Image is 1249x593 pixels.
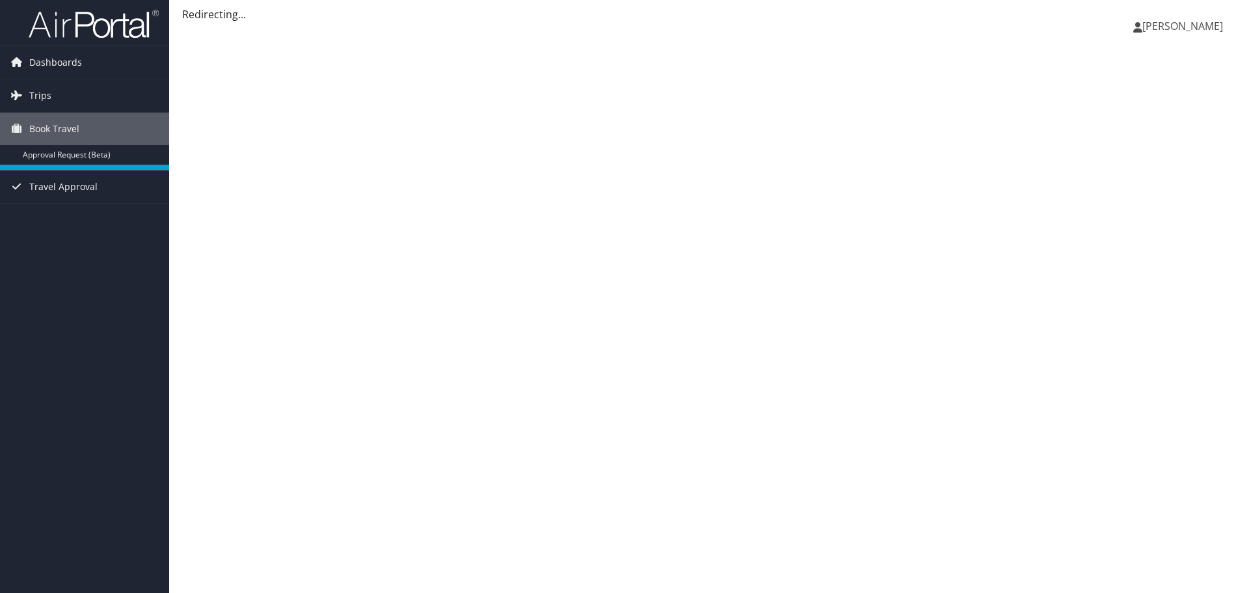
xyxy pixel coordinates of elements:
[182,7,1236,22] div: Redirecting...
[1142,19,1223,33] span: [PERSON_NAME]
[29,79,51,112] span: Trips
[29,46,82,79] span: Dashboards
[29,113,79,145] span: Book Travel
[29,8,159,39] img: airportal-logo.png
[29,171,98,203] span: Travel Approval
[1133,7,1236,46] a: [PERSON_NAME]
